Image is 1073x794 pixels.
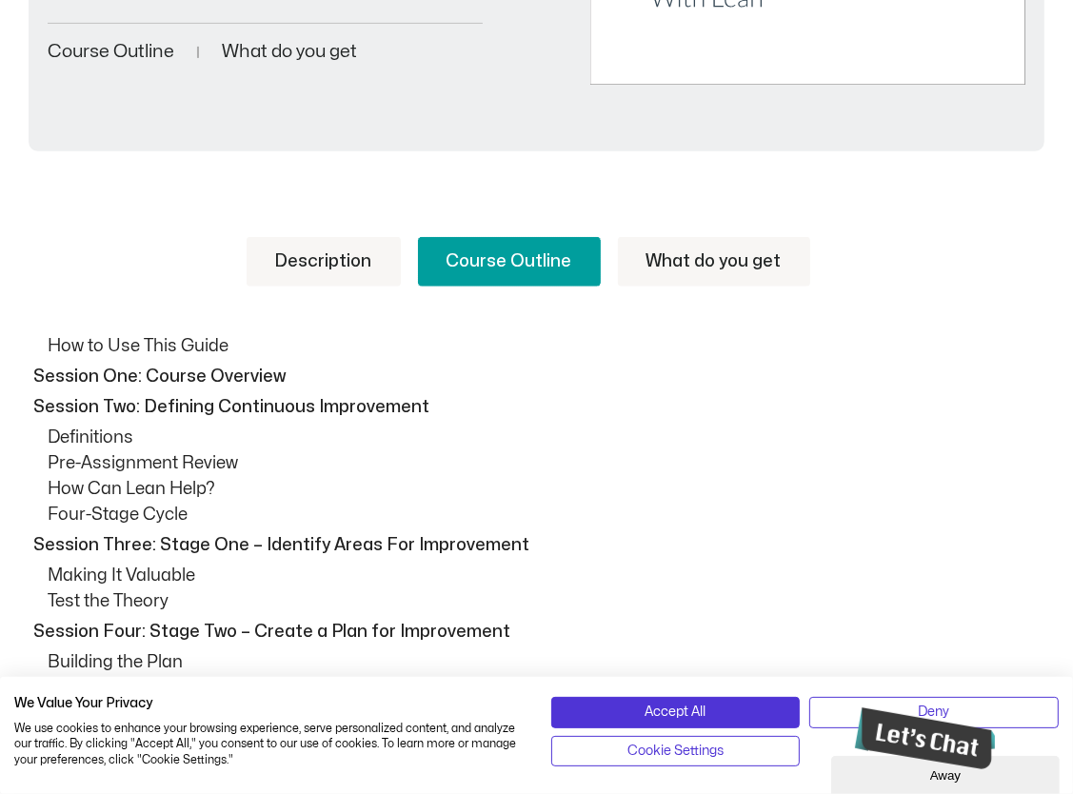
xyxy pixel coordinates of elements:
p: Session Two: Defining Continuous Improvement [33,394,1049,420]
button: Accept all cookies [551,697,801,727]
p: Session Three: Stage One – Identify Areas For Improvement [33,532,1049,558]
button: Adjust cookie preferences [551,736,801,766]
p: Pre-Assignment Review [48,450,1054,476]
p: Session One: Course Overview [33,364,1049,389]
span: Accept All [645,702,705,723]
button: Deny all cookies [809,697,1059,727]
iframe: chat widget [831,752,1063,794]
iframe: chat widget [847,700,995,777]
h2: We Value Your Privacy [14,695,523,712]
span: Cookie Settings [627,741,724,762]
a: What do you get [222,43,357,61]
p: Four-Stage Cycle [48,502,1054,527]
p: Making It Valuable [48,563,1054,588]
a: Description [247,237,401,287]
a: Course Outline [418,237,601,287]
img: Chat attention grabber [8,8,155,69]
p: Building the Plan [48,649,1054,675]
p: Definitions [48,425,1054,450]
p: How to Use This Guide [48,333,1054,359]
a: What do you get [618,237,810,287]
a: Course Outline [48,43,174,61]
p: Session Four: Stage Two – Create a Plan for Improvement [33,619,1049,645]
p: Test the Theory [48,588,1054,614]
p: How Can Lean Help? [48,476,1054,502]
p: We use cookies to enhance your browsing experience, serve personalized content, and analyze our t... [14,721,523,768]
